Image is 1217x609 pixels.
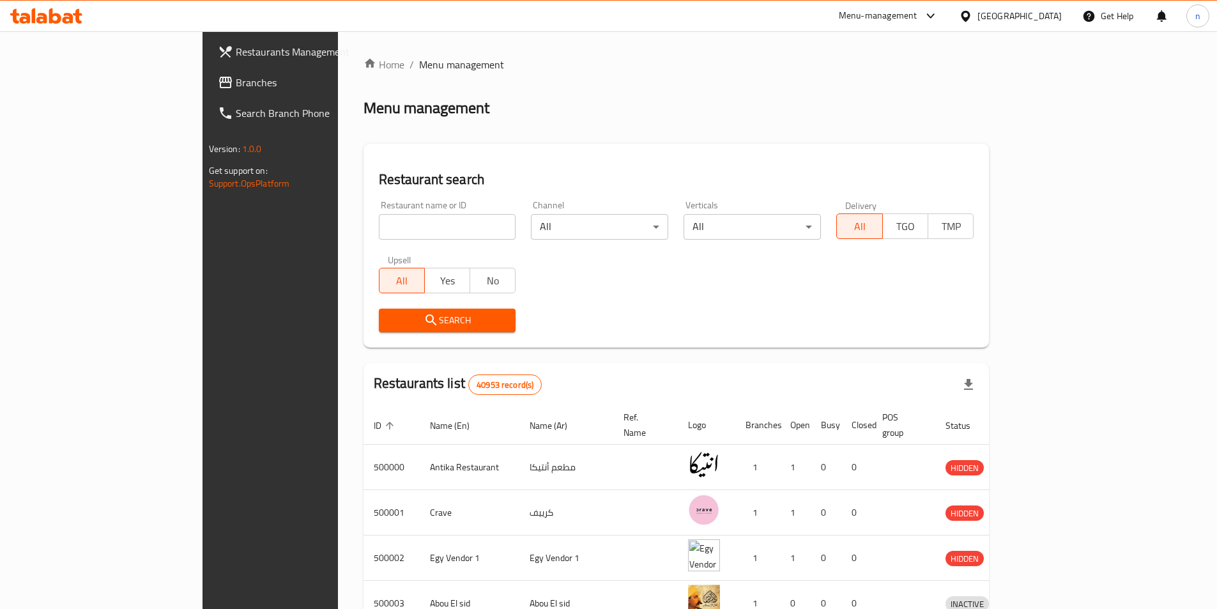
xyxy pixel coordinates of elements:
[242,141,262,157] span: 1.0.0
[953,369,984,400] div: Export file
[1195,9,1200,23] span: n
[811,536,841,581] td: 0
[688,539,720,571] img: Egy Vendor 1
[735,406,780,445] th: Branches
[209,175,290,192] a: Support.OpsPlatform
[208,36,406,67] a: Restaurants Management
[364,57,990,72] nav: breadcrumb
[841,490,872,536] td: 0
[379,214,516,240] input: Search for restaurant name or ID..
[836,213,882,239] button: All
[469,379,541,391] span: 40953 record(s)
[735,445,780,490] td: 1
[531,214,668,240] div: All
[845,201,877,210] label: Delivery
[470,268,516,293] button: No
[419,57,504,72] span: Menu management
[388,255,411,264] label: Upsell
[430,272,465,290] span: Yes
[385,272,420,290] span: All
[945,505,984,521] div: HIDDEN
[811,445,841,490] td: 0
[933,217,968,236] span: TMP
[430,418,486,433] span: Name (En)
[389,312,506,328] span: Search
[409,57,414,72] li: /
[977,9,1062,23] div: [GEOGRAPHIC_DATA]
[780,490,811,536] td: 1
[780,406,811,445] th: Open
[364,98,489,118] h2: Menu management
[888,217,923,236] span: TGO
[842,217,877,236] span: All
[735,490,780,536] td: 1
[945,506,984,521] span: HIDDEN
[236,75,395,90] span: Branches
[624,410,662,440] span: Ref. Name
[945,418,987,433] span: Status
[236,44,395,59] span: Restaurants Management
[780,445,811,490] td: 1
[841,406,872,445] th: Closed
[519,490,613,536] td: كرييف
[379,309,516,332] button: Search
[688,494,720,526] img: Crave
[811,406,841,445] th: Busy
[236,105,395,121] span: Search Branch Phone
[208,67,406,98] a: Branches
[468,374,542,395] div: Total records count
[945,461,984,475] span: HIDDEN
[945,551,984,566] span: HIDDEN
[379,170,974,189] h2: Restaurant search
[519,445,613,490] td: مطعم أنتيكا
[475,272,510,290] span: No
[209,141,240,157] span: Version:
[519,536,613,581] td: Egy Vendor 1
[882,213,928,239] button: TGO
[374,418,398,433] span: ID
[780,536,811,581] td: 1
[209,162,268,179] span: Get support on:
[928,213,974,239] button: TMP
[208,98,406,128] a: Search Branch Phone
[811,490,841,536] td: 0
[684,214,821,240] div: All
[678,406,735,445] th: Logo
[688,449,720,481] img: Antika Restaurant
[420,536,519,581] td: Egy Vendor 1
[841,445,872,490] td: 0
[420,445,519,490] td: Antika Restaurant
[420,490,519,536] td: Crave
[424,268,470,293] button: Yes
[839,8,917,24] div: Menu-management
[882,410,920,440] span: POS group
[374,374,542,395] h2: Restaurants list
[841,536,872,581] td: 0
[530,418,584,433] span: Name (Ar)
[379,268,425,293] button: All
[735,536,780,581] td: 1
[945,551,984,566] div: HIDDEN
